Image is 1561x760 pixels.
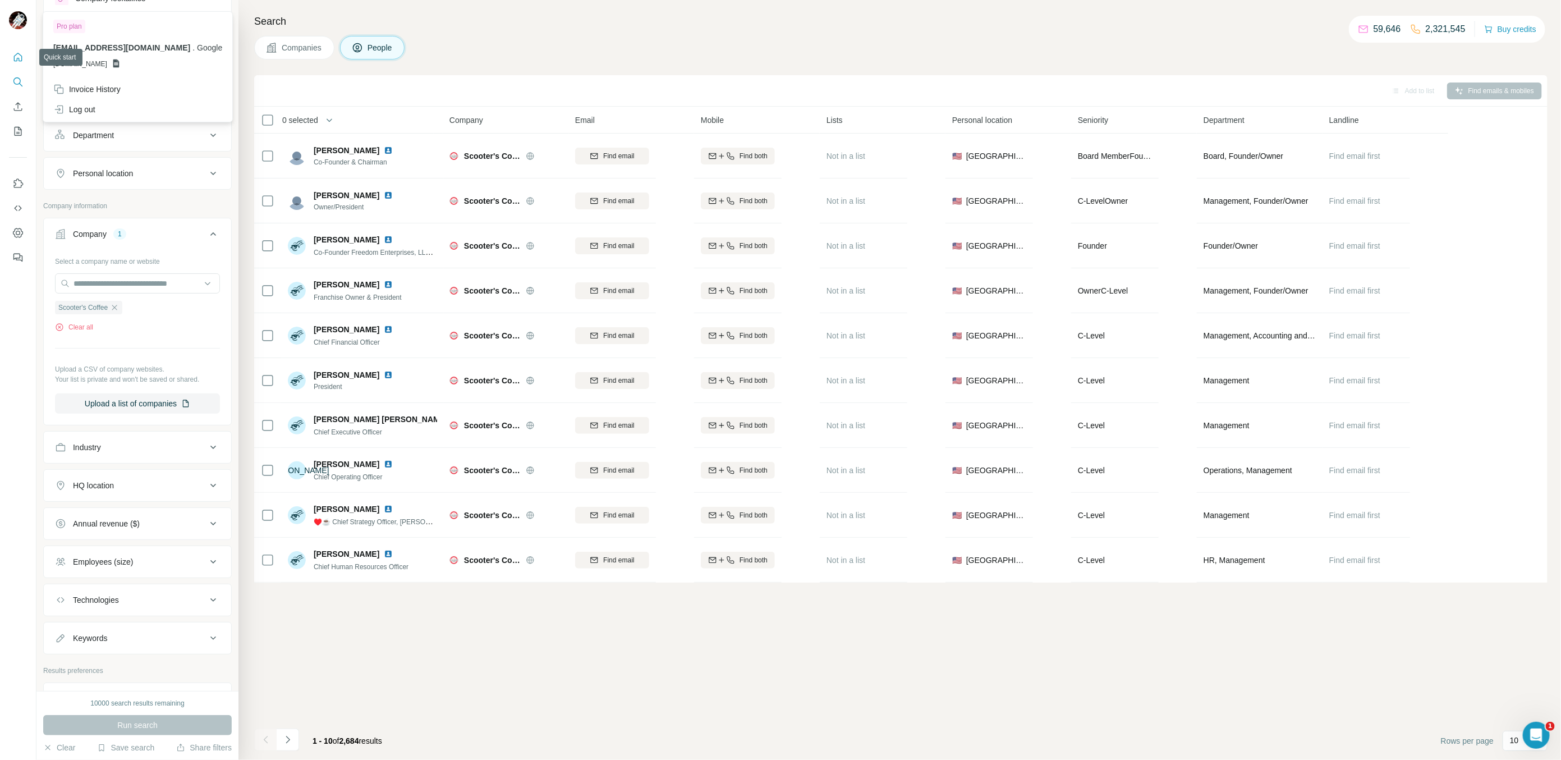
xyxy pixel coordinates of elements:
[9,11,27,29] img: Avatar
[1329,152,1380,161] span: Find email first
[1546,722,1555,731] span: 1
[288,237,306,255] img: Avatar
[53,59,107,69] span: [DOMAIN_NAME]
[314,190,379,201] span: [PERSON_NAME]
[314,324,379,335] span: [PERSON_NAME]
[1204,115,1245,126] span: Department
[314,548,379,560] span: [PERSON_NAME]
[464,330,520,341] span: Scooter's Coffee
[313,736,382,745] span: results
[449,376,458,385] img: Logo of Scooter's Coffee
[575,193,649,209] button: Find email
[384,505,393,514] img: LinkedIn logo
[1329,421,1380,430] span: Find email first
[449,286,458,295] img: Logo of Scooter's Coffee
[1329,556,1380,565] span: Find email first
[966,420,1026,431] span: [GEOGRAPHIC_DATA]
[277,729,299,751] button: Navigate to next page
[288,461,306,479] div: [PERSON_NAME]
[288,282,306,300] img: Avatar
[827,286,865,295] span: Not in a list
[740,420,768,431] span: Find both
[53,84,121,95] div: Invoice History
[288,372,306,390] img: Avatar
[603,151,634,161] span: Find email
[575,237,649,254] button: Find email
[701,327,775,344] button: Find both
[952,195,962,207] span: 🇺🇸
[73,594,119,606] div: Technologies
[53,20,85,33] div: Pro plan
[966,375,1026,386] span: [GEOGRAPHIC_DATA]
[464,375,520,386] span: Scooter's Coffee
[44,160,231,187] button: Personal location
[9,97,27,117] button: Enrich CSV
[1078,556,1105,565] span: C-Level
[9,198,27,218] button: Use Surfe API
[53,104,95,115] div: Log out
[288,147,306,165] img: Avatar
[952,375,962,386] span: 🇺🇸
[44,434,231,461] button: Industry
[9,248,27,268] button: Feedback
[449,421,458,430] img: Logo of Scooter's Coffee
[314,145,379,156] span: [PERSON_NAME]
[449,152,458,161] img: Logo of Scooter's Coffee
[827,421,865,430] span: Not in a list
[603,465,634,475] span: Find email
[966,330,1026,341] span: [GEOGRAPHIC_DATA]
[44,548,231,575] button: Employees (size)
[55,252,220,267] div: Select a company name or website
[740,241,768,251] span: Find both
[384,146,393,155] img: LinkedIn logo
[701,193,775,209] button: Find both
[90,698,184,708] div: 10000 search results remaining
[952,285,962,296] span: 🇺🇸
[1204,510,1250,521] span: Management
[288,327,306,345] img: Avatar
[314,473,383,481] span: Chief Operating Officer
[966,555,1026,566] span: [GEOGRAPHIC_DATA]
[464,150,520,162] span: Scooter's Coffee
[73,480,114,491] div: HQ location
[827,511,865,520] span: Not in a list
[575,115,595,126] span: Email
[9,72,27,92] button: Search
[449,196,458,205] img: Logo of Scooter's Coffee
[9,223,27,243] button: Dashboard
[966,510,1026,521] span: [GEOGRAPHIC_DATA]
[701,462,775,479] button: Find both
[740,151,768,161] span: Find both
[339,736,359,745] span: 2,684
[384,280,393,289] img: LinkedIn logo
[9,173,27,194] button: Use Surfe on LinkedIn
[464,285,520,296] span: Scooter's Coffee
[701,507,775,524] button: Find both
[1204,285,1309,296] span: Management, Founder/Owner
[1426,22,1466,36] p: 2,321,545
[1329,115,1359,126] span: Landline
[575,417,649,434] button: Find email
[73,556,133,567] div: Employees (size)
[288,416,306,434] img: Avatar
[575,282,649,299] button: Find email
[827,152,865,161] span: Not in a list
[314,428,382,436] span: Chief Executive Officer
[575,462,649,479] button: Find email
[314,234,379,245] span: [PERSON_NAME]
[176,742,232,753] button: Share filters
[288,192,306,210] img: Avatar
[333,736,339,745] span: of
[827,466,865,475] span: Not in a list
[314,294,402,301] span: Franchise Owner & President
[44,587,231,614] button: Technologies
[73,130,114,141] div: Department
[1078,466,1105,475] span: C-Level
[1523,722,1550,749] iframe: Intercom live chat
[966,240,1026,251] span: [GEOGRAPHIC_DATA]
[740,510,768,520] span: Find both
[44,625,231,652] button: Keywords
[449,511,458,520] img: Logo of Scooter's Coffee
[43,666,232,676] p: Results preferences
[966,465,1026,476] span: [GEOGRAPHIC_DATA]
